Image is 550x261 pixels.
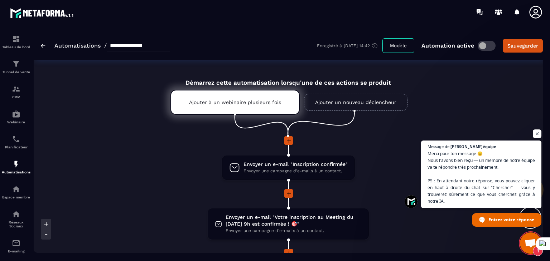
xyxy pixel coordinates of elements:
a: emailemailE-mailing [2,233,30,258]
a: social-networksocial-networkRéseaux Sociaux [2,205,30,233]
a: formationformationTableau de bord [2,29,30,54]
p: Automatisations [2,170,30,174]
button: Sauvegarder [503,39,543,53]
span: / [104,42,107,49]
img: formation [12,60,20,68]
div: Sauvegarder [507,42,538,49]
p: Automation active [421,42,474,49]
p: Tableau de bord [2,45,30,49]
img: automations [12,110,20,118]
p: E-mailing [2,249,30,253]
span: Envoyer une campagne d'e-mails à un contact. [226,227,362,234]
a: Automatisations [54,42,101,49]
a: automationsautomationsWebinaire [2,104,30,129]
div: Démarrez cette automatisation lorsqu'une de ces actions se produit [153,71,424,86]
img: social-network [12,210,20,218]
p: Planificateur [2,145,30,149]
p: [DATE] 14:42 [344,43,370,48]
button: Modèle [382,38,414,53]
a: formationformationTunnel de vente [2,54,30,79]
a: formationformationCRM [2,79,30,104]
img: scheduler [12,135,20,143]
a: Ouvrir le chat [520,232,541,254]
img: arrow [41,44,45,48]
a: automationsautomationsEspace membre [2,179,30,205]
img: logo [10,6,74,19]
img: automations [12,160,20,168]
a: Ajouter un nouveau déclencheur [304,94,407,111]
img: formation [12,35,20,43]
span: Envoyer un e-mail "Votre inscription au Meeting du [DATE] 9h est confirmée ! 🎯" [226,214,362,227]
a: schedulerschedulerPlanificateur [2,129,30,154]
span: Message de [428,144,449,148]
p: Espace membre [2,195,30,199]
img: email [12,239,20,247]
span: Merci pour ton message 😊 Nous l’avons bien reçu — un membre de notre équipe va te répondre très p... [428,150,535,205]
span: 1 [533,246,543,256]
img: formation [12,85,20,93]
span: Entrez votre réponse [488,213,534,226]
a: automationsautomationsAutomatisations [2,154,30,179]
img: automations [12,185,20,193]
p: Réseaux Sociaux [2,220,30,228]
span: Envoyer un e-mail "Inscription confirmée" [243,161,348,168]
div: Enregistré à [317,43,382,49]
p: Tunnel de vente [2,70,30,74]
p: CRM [2,95,30,99]
span: Envoyer une campagne d'e-mails à un contact. [243,168,348,174]
p: Webinaire [2,120,30,124]
span: [PERSON_NAME]équipe [450,144,496,148]
p: Ajouter à un webinaire plusieurs fois [189,99,281,105]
